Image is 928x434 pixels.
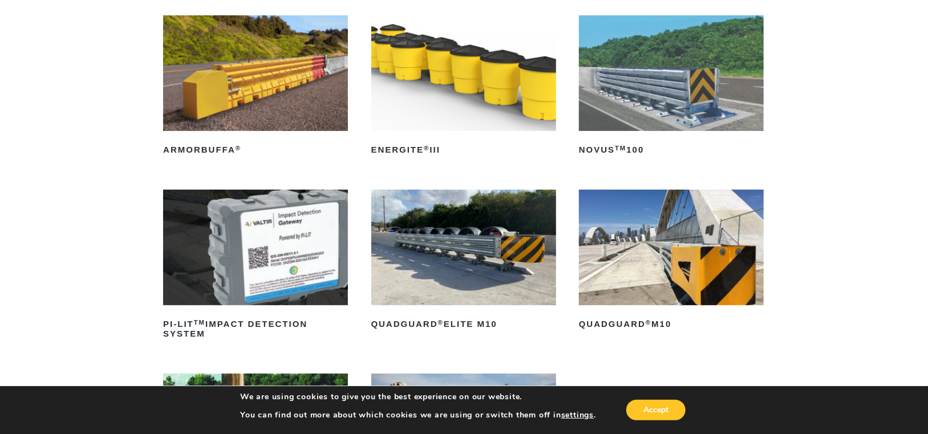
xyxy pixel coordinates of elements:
[646,319,651,326] sup: ®
[371,190,556,333] a: QuadGuard®Elite M10
[438,319,444,326] sup: ®
[371,15,556,159] a: ENERGITE®III
[240,392,596,402] p: We are using cookies to give you the best experience on our website.
[615,145,626,152] sup: TM
[579,190,764,333] a: QuadGuard®M10
[371,316,556,334] h2: QuadGuard Elite M10
[626,400,686,420] button: Accept
[561,410,594,420] button: settings
[371,141,556,159] h2: ENERGITE III
[579,15,764,159] a: NOVUSTM100
[163,190,348,343] a: PI-LITTMImpact Detection System
[579,316,764,334] h2: QuadGuard M10
[163,316,348,343] h2: PI-LIT Impact Detection System
[424,145,429,152] sup: ®
[236,145,241,152] sup: ®
[163,15,348,159] a: ArmorBuffa®
[163,141,348,159] h2: ArmorBuffa
[194,319,205,326] sup: TM
[240,410,596,420] p: You can find out more about which cookies we are using or switch them off in .
[579,141,764,159] h2: NOVUS 100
